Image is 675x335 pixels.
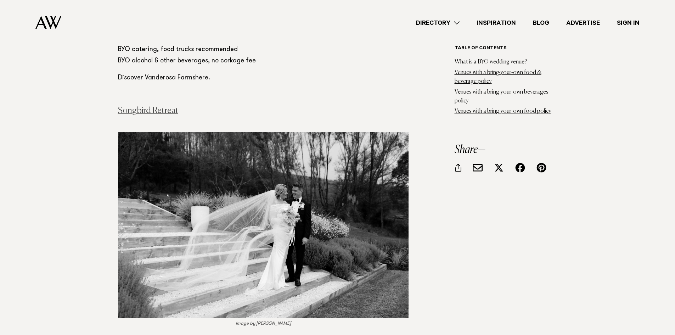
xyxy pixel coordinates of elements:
a: Blog [524,18,558,28]
p: THE FINE PRINT BYO catering, food trucks recommended BYO alcohol & other beverages, no corkage fee [118,33,409,67]
p: Discover Vanderosa Farms . [118,72,409,84]
a: Venues with a bring-your-own food & beverage policy [455,70,541,84]
a: Directory [407,18,468,28]
em: Image by [PERSON_NAME] [236,321,291,326]
a: Inspiration [468,18,524,28]
img: Auckland Weddings Logo [35,16,61,29]
h3: Share [455,144,557,156]
a: Advertise [558,18,608,28]
a: Sign In [608,18,648,28]
a: here [195,75,208,81]
a: Venues with a bring-your-own beverages policy [455,89,549,104]
h6: Table of contents [455,45,557,52]
a: What is a BYO wedding venue? [455,59,527,65]
a: Songbird Retreat [118,106,178,115]
a: Venues with a bring-your-own food policy [455,108,551,114]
